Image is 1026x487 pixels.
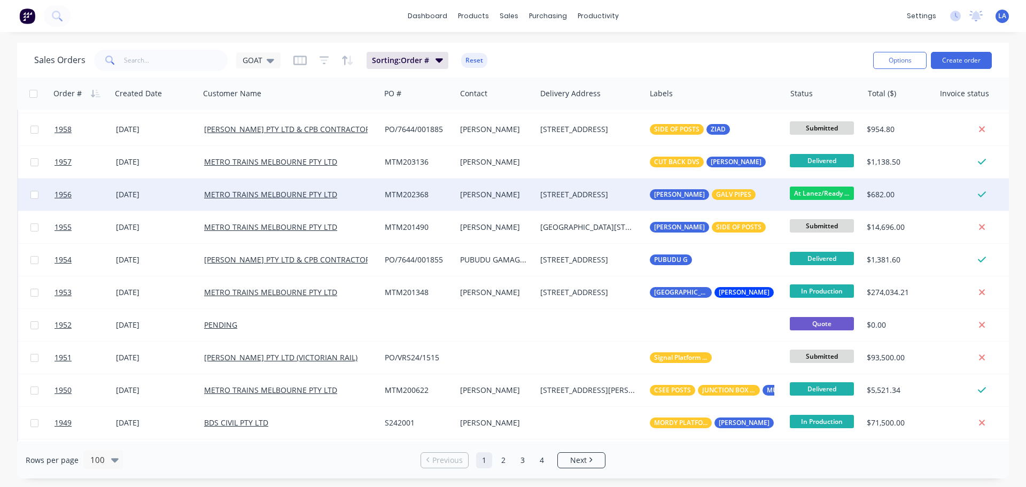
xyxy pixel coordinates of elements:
div: MTM201490 [385,222,448,233]
div: $682.00 [867,189,927,200]
button: Reset [461,53,487,68]
div: [DATE] [116,352,196,363]
span: 1951 [55,352,72,363]
span: Rows per page [26,455,79,466]
a: 1949 [55,407,116,439]
div: Created Date [115,88,162,99]
div: [PERSON_NAME] [460,385,528,396]
div: [PERSON_NAME] [460,222,528,233]
div: PO # [384,88,401,99]
span: 1950 [55,385,72,396]
span: Sorting: Order # [372,55,429,66]
span: Delivered [790,382,854,396]
span: In Production [790,415,854,428]
button: CUT BACK DVS[PERSON_NAME] [650,157,766,167]
div: [STREET_ADDRESS] [540,254,636,265]
a: 1951 [55,342,116,374]
div: Order # [53,88,82,99]
span: [GEOGRAPHIC_DATA] [654,287,708,298]
div: $71,500.00 [867,418,927,428]
button: [PERSON_NAME]GALV PIPES [650,189,756,200]
a: Next page [558,455,605,466]
button: Signal Platform Moorabbin [650,352,712,363]
span: [PERSON_NAME] [654,222,705,233]
div: Contact [460,88,487,99]
div: [STREET_ADDRESS] [540,287,636,298]
a: 1952 [55,309,116,341]
span: Submitted [790,121,854,135]
span: [PERSON_NAME] [719,418,770,428]
div: $93,500.00 [867,352,927,363]
div: [DATE] [116,385,196,396]
a: PENDING [204,320,237,330]
a: Previous page [421,455,468,466]
div: Invoice status [940,88,989,99]
a: [PERSON_NAME] PTY LTD & CPB CONTRACTORS PTY LTD [204,254,405,265]
div: [DATE] [116,320,196,330]
button: PUBUDU G [650,254,692,265]
div: $5,521.34 [867,385,927,396]
div: PUBUDU GAMAGEDERA [460,254,528,265]
a: METRO TRAINS MELBOURNE PTY LTD [204,157,337,167]
div: [STREET_ADDRESS][PERSON_NAME] [540,385,636,396]
button: CSEE POSTSJUNCTION BOX STANDMUJTABA [650,385,856,396]
div: settings [901,8,942,24]
span: Next [570,455,587,466]
span: LA [998,11,1006,21]
span: Delivered [790,154,854,167]
div: MTM203136 [385,157,448,167]
div: MTM202368 [385,189,448,200]
span: CUT BACK DVS [654,157,699,167]
span: 1958 [55,124,72,135]
span: In Production [790,284,854,298]
a: BDS CIVIL PTY LTD [204,418,268,428]
span: At Lanez/Ready ... [790,187,854,200]
a: Page 3 [515,452,531,468]
div: $954.80 [867,124,927,135]
span: MUJTABA [767,385,796,396]
div: sales [494,8,524,24]
span: PUBUDU G [654,254,688,265]
div: PO/VRS24/1515 [385,352,448,363]
button: Sorting:Order # [367,52,448,69]
span: CSEE POSTS [654,385,691,396]
a: 1958 [55,113,116,145]
button: [GEOGRAPHIC_DATA][PERSON_NAME] [650,287,826,298]
span: JUNCTION BOX STAND [702,385,756,396]
div: PO/7644/001855 [385,254,448,265]
div: [PERSON_NAME] [460,157,528,167]
span: Delivered [790,252,854,265]
ul: Pagination [416,452,610,468]
a: METRO TRAINS MELBOURNE PTY LTD [204,385,337,395]
div: MTM200622 [385,385,448,396]
div: PO/7644/001885 [385,124,448,135]
a: [PERSON_NAME] PTY LTD (VICTORIAN RAIL) [204,352,357,362]
div: Total ($) [868,88,896,99]
a: 1954 [55,244,116,276]
a: Page 1 is your current page [476,452,492,468]
div: productivity [572,8,624,24]
span: [PERSON_NAME] [719,287,770,298]
div: S242001 [385,418,448,428]
span: 1949 [55,418,72,428]
div: [PERSON_NAME] [460,189,528,200]
a: 1956 [55,179,116,211]
a: [PERSON_NAME] PTY LTD & CPB CONTRACTORS PTY LTD [204,124,405,134]
a: METRO TRAINS MELBOURNE PTY LTD [204,189,337,199]
span: SIDE OF POSTS [716,222,761,233]
span: GALV PIPES [716,189,751,200]
div: [DATE] [116,124,196,135]
div: $274,034.21 [867,287,927,298]
div: $1,138.50 [867,157,927,167]
div: MTM201348 [385,287,448,298]
div: [DATE] [116,418,196,428]
span: 1954 [55,254,72,265]
img: Factory [19,8,35,24]
a: dashboard [402,8,453,24]
span: Previous [432,455,463,466]
div: $1,381.60 [867,254,927,265]
span: 1955 [55,222,72,233]
span: GOAT [243,55,262,66]
div: $0.00 [867,320,927,330]
a: Page 4 [534,452,550,468]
